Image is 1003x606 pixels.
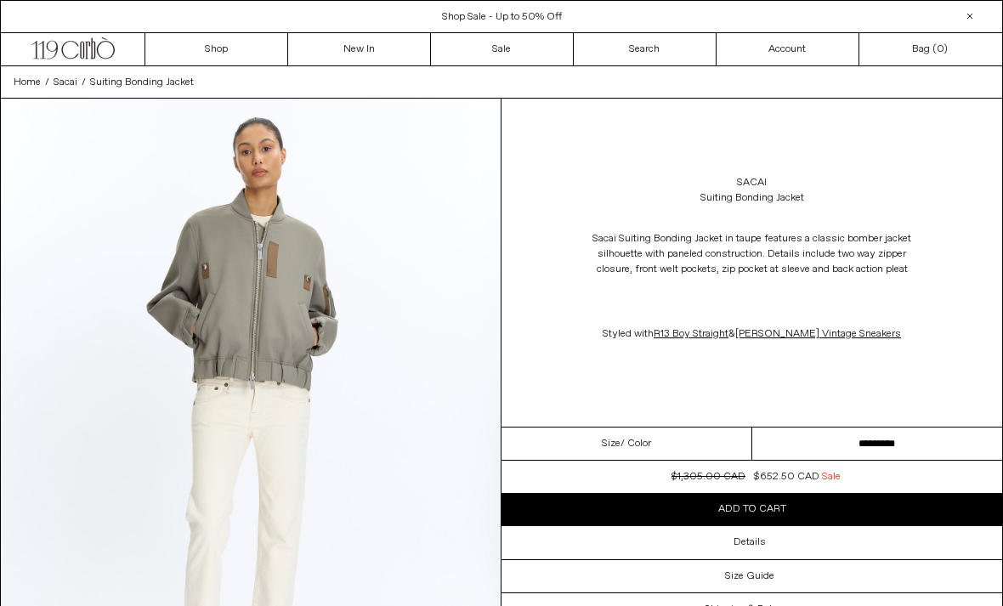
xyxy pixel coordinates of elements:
[754,470,819,484] span: $652.50 CAD
[735,327,901,341] a: [PERSON_NAME] Vintage Sneakers
[620,436,651,451] span: / Color
[937,42,943,56] span: 0
[54,75,77,90] a: Sacai
[145,33,288,65] a: Shop
[737,175,767,190] a: Sacai
[725,570,774,582] h3: Size Guide
[431,33,574,65] a: Sale
[822,469,841,484] span: Sale
[937,42,948,57] span: )
[602,436,620,451] span: Size
[671,470,745,484] s: $1,305.00 CAD
[734,536,766,548] h3: Details
[717,33,859,65] a: Account
[54,76,77,89] span: Sacai
[654,327,728,341] a: R13 Boy Straight
[14,76,41,89] span: Home
[82,75,86,90] span: /
[14,75,41,90] a: Home
[859,33,1002,65] a: Bag ()
[582,223,922,286] p: Sacai Suiting Bonding Jacket in taupe features a classic bomber jacket silhouette with paneled co...
[603,327,901,341] span: Styled with &
[288,33,431,65] a: New In
[90,76,194,89] span: Suiting Bonding Jacket
[45,75,49,90] span: /
[718,502,786,516] span: Add to cart
[90,75,194,90] a: Suiting Bonding Jacket
[442,10,562,24] a: Shop Sale - Up to 50% Off
[574,33,717,65] a: Search
[700,190,804,206] div: Suiting Bonding Jacket
[501,493,1002,525] button: Add to cart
